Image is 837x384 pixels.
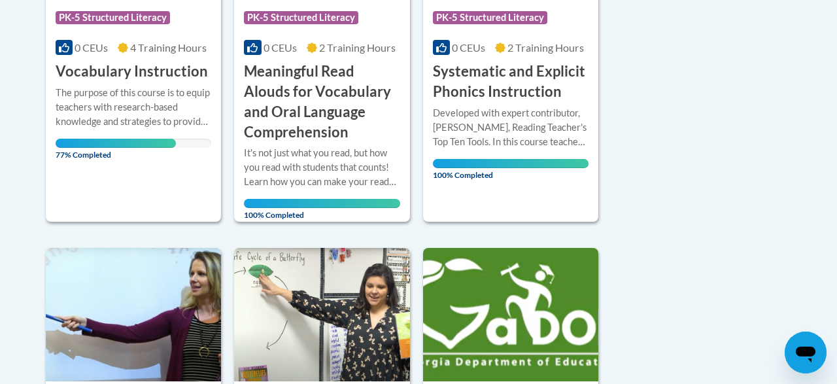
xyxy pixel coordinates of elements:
[433,159,589,168] div: Your progress
[244,61,400,142] h3: Meaningful Read Alouds for Vocabulary and Oral Language Comprehension
[244,199,400,208] div: Your progress
[264,41,297,54] span: 0 CEUs
[244,146,400,189] div: It's not just what you read, but how you read with students that counts! Learn how you can make y...
[423,248,598,381] img: Course Logo
[433,61,589,102] h3: Systematic and Explicit Phonics Instruction
[234,248,409,381] img: Course Logo
[56,61,208,82] h3: Vocabulary Instruction
[244,199,400,220] span: 100% Completed
[507,41,584,54] span: 2 Training Hours
[46,248,221,381] img: Course Logo
[244,11,358,24] span: PK-5 Structured Literacy
[433,159,589,180] span: 100% Completed
[785,332,827,374] iframe: Button to launch messaging window
[130,41,207,54] span: 4 Training Hours
[433,11,547,24] span: PK-5 Structured Literacy
[452,41,485,54] span: 0 CEUs
[75,41,108,54] span: 0 CEUs
[319,41,396,54] span: 2 Training Hours
[56,11,170,24] span: PK-5 Structured Literacy
[433,106,589,149] div: Developed with expert contributor, [PERSON_NAME], Reading Teacher's Top Ten Tools. In this course...
[56,86,211,129] div: The purpose of this course is to equip teachers with research-based knowledge and strategies to p...
[56,139,176,160] span: 77% Completed
[56,139,176,148] div: Your progress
